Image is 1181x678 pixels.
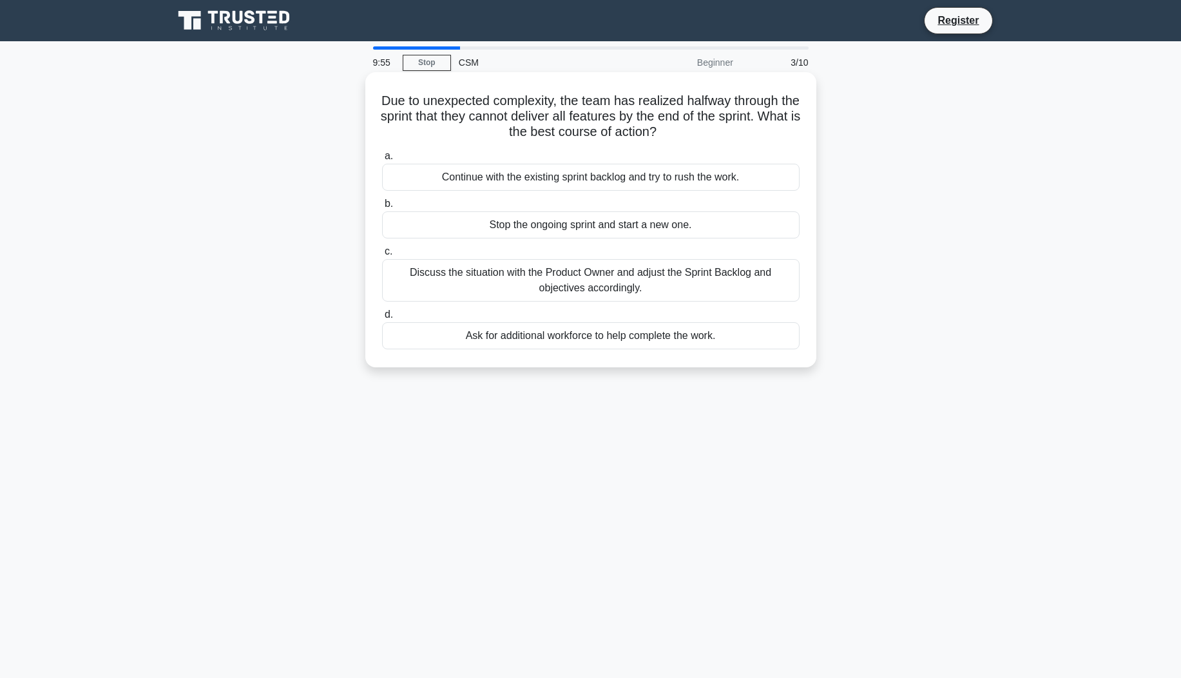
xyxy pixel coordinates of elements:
[385,309,393,320] span: d.
[451,50,628,75] div: CSM
[382,259,800,302] div: Discuss the situation with the Product Owner and adjust the Sprint Backlog and objectives accordi...
[403,55,451,71] a: Stop
[385,150,393,161] span: a.
[930,12,986,28] a: Register
[382,322,800,349] div: Ask for additional workforce to help complete the work.
[385,246,392,257] span: c.
[741,50,816,75] div: 3/10
[382,211,800,238] div: Stop the ongoing sprint and start a new one.
[385,198,393,209] span: b.
[381,93,801,140] h5: Due to unexpected complexity, the team has realized halfway through the sprint that they cannot d...
[628,50,741,75] div: Beginner
[365,50,403,75] div: 9:55
[382,164,800,191] div: Continue with the existing sprint backlog and try to rush the work.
